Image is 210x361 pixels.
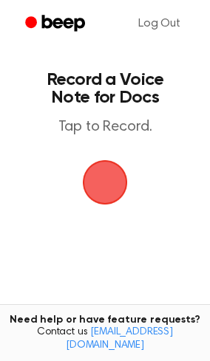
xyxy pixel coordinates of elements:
a: Log Out [123,6,195,41]
a: [EMAIL_ADDRESS][DOMAIN_NAME] [66,327,173,351]
img: Beep Logo [83,160,127,204]
a: Beep [15,10,98,38]
h1: Record a Voice Note for Docs [27,71,183,106]
span: Contact us [9,326,201,352]
p: Tap to Record. [27,118,183,137]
